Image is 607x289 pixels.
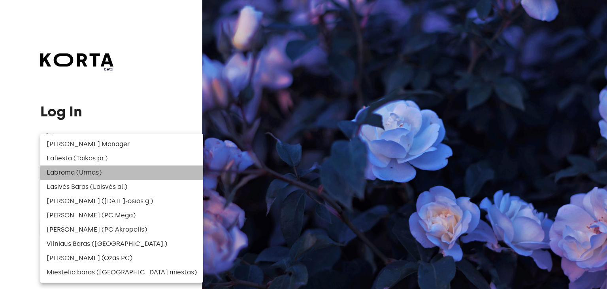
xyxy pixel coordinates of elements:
li: Lasivės Baras (Laisvės al.) [40,180,203,194]
li: [PERSON_NAME] (PC Mega) [40,208,203,222]
li: Miestelio baras ([GEOGRAPHIC_DATA] miestas) [40,265,203,279]
li: [PERSON_NAME] Manager [40,137,203,151]
li: [PERSON_NAME] (Ozas PC) [40,251,203,265]
li: Vilniaus Baras ([GEOGRAPHIC_DATA].) [40,237,203,251]
li: [PERSON_NAME] (PC Akropolis) [40,222,203,237]
li: [PERSON_NAME] ([DATE]-osios g.) [40,194,203,208]
li: Labroma (Urmas) [40,165,203,180]
li: Lafiesta (Taikos pr.) [40,151,203,165]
